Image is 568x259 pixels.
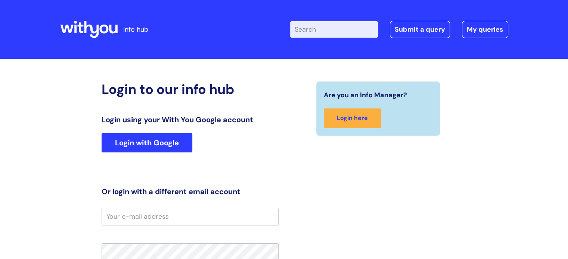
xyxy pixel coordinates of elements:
[324,108,381,128] a: Login here
[102,187,279,196] h3: Or login with a different email account
[102,208,279,225] input: Your e-mail address
[102,115,279,124] h3: Login using your With You Google account
[123,23,148,35] p: info hub
[102,81,279,97] h2: Login to our info hub
[290,21,378,38] input: Search
[390,21,450,38] a: Submit a query
[324,89,407,101] span: Are you an Info Manager?
[462,21,508,38] a: My queries
[102,133,192,152] a: Login with Google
